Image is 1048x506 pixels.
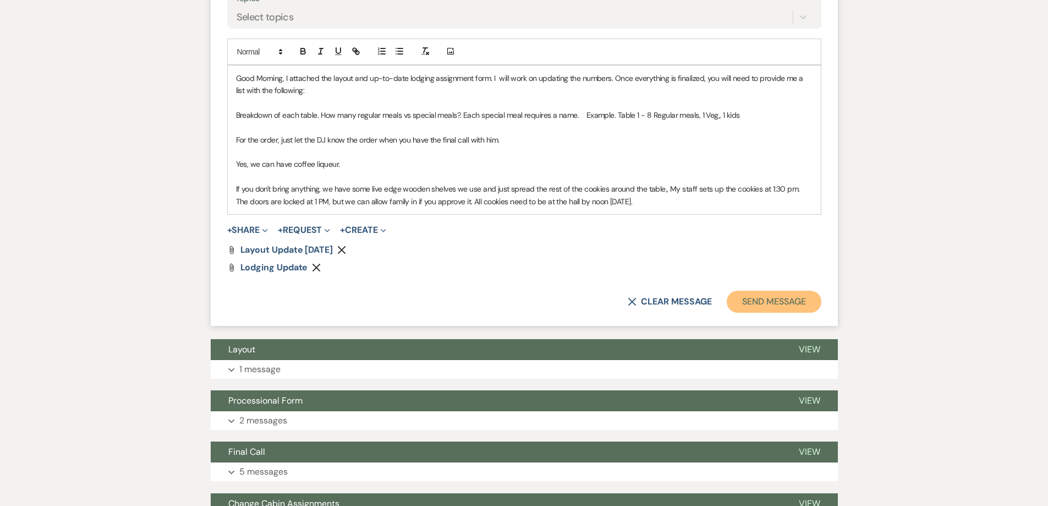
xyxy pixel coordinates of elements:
button: Layout [211,339,781,360]
button: Share [227,226,268,235]
button: Send Message [727,291,821,313]
span: + [227,226,232,235]
span: View [799,395,820,406]
p: 1 message [239,362,281,377]
span: Final Call [228,446,265,458]
button: View [781,390,838,411]
button: View [781,442,838,463]
p: Breakdown of each table. How many regular meals vs special meals?. Each special meal requires a n... [236,109,813,121]
button: View [781,339,838,360]
p: Good Morning, I attached the layout and up-to-date lodging assignment form. I will work on updati... [236,72,813,97]
span: + [340,226,345,235]
button: 2 messages [211,411,838,430]
div: Select topics [237,9,294,24]
button: Create [340,226,386,235]
a: Layout update [DATE] [240,246,333,254]
p: 5 messages [239,465,288,479]
button: Processional Form [211,390,781,411]
p: If you don't bring anything, we have some live edge wooden shelves we use and just spread the res... [236,183,813,208]
p: 2 messages [239,413,287,428]
button: Request [278,226,330,235]
span: Processional Form [228,395,303,406]
span: Layout update [DATE] [240,244,333,255]
a: Lodging update [240,263,308,272]
span: + [278,226,283,235]
span: View [799,344,820,355]
button: Clear message [628,297,711,306]
button: 5 messages [211,463,838,481]
button: Final Call [211,442,781,463]
span: Lodging update [240,262,308,273]
p: For the order, just let the DJ know the order when you have the final call with him. [236,134,813,146]
button: 1 message [211,360,838,379]
span: Layout [228,344,255,355]
span: View [799,446,820,458]
p: Yes, we can have coffee liqueur. [236,158,813,170]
